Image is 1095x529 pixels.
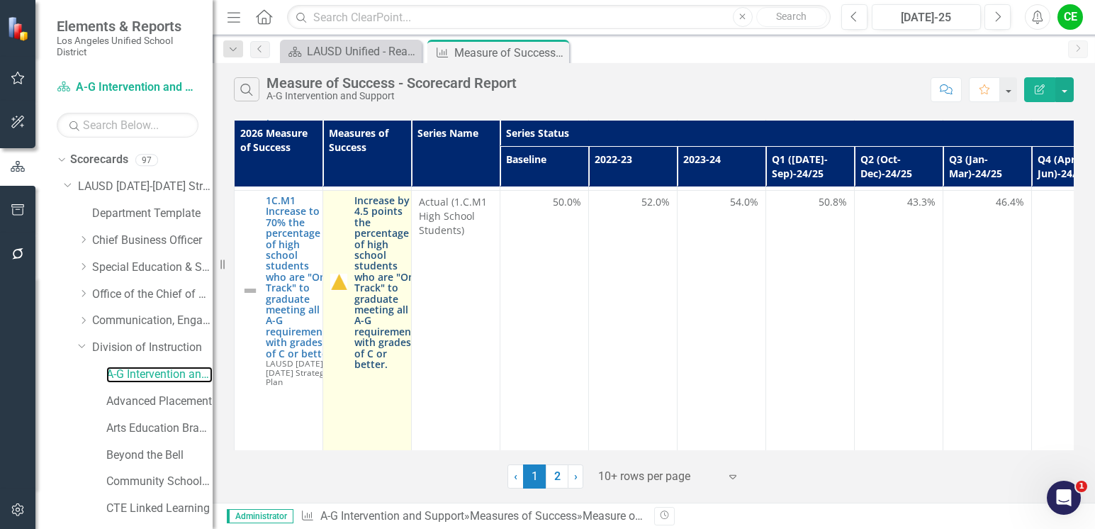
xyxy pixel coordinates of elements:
[7,16,32,40] img: ClearPoint Strategy
[78,179,213,195] a: LAUSD [DATE]-[DATE] Strategic Plan
[907,195,936,209] span: 43.3%
[242,282,259,299] img: Not Defined
[266,91,517,101] div: A-G Intervention and Support
[1057,4,1083,30] button: CE
[135,154,158,166] div: 97
[996,195,1024,209] span: 46.4%
[92,313,213,329] a: Communication, Engagement & Collaboration
[1047,481,1081,515] iframe: Intercom live chat
[57,113,198,138] input: Search Below...
[470,509,577,523] a: Measures of Success
[266,195,332,359] a: 1C.M1 Increase to 70% the percentage of high school students who are "On Track" to graduate meeti...
[301,508,644,525] div: » »
[266,75,517,91] div: Measure of Success - Scorecard Report
[730,195,758,209] span: 54.0%
[70,152,128,168] a: Scorecards
[106,394,213,410] a: Advanced Placement
[307,43,418,60] div: LAUSD Unified - Ready for the World
[57,18,198,35] span: Elements & Reports
[330,274,347,291] img: Improved from Previous Year
[92,233,213,249] a: Chief Business Officer
[546,464,568,489] a: 2
[287,5,830,30] input: Search ClearPoint...
[283,43,418,60] a: LAUSD Unified - Ready for the World
[92,340,213,356] a: Division of Instruction
[1076,481,1087,492] span: 1
[227,509,293,523] span: Administrator
[57,35,198,58] small: Los Angeles Unified School District
[872,4,982,30] button: [DATE]-25
[106,474,213,490] a: Community Schools Initiative
[92,260,213,276] a: Special Education & Specialized Programs
[106,367,213,383] a: A-G Intervention and Support
[523,464,546,489] span: 1
[583,509,778,523] div: Measure of Success - Scorecard Report
[106,447,213,464] a: Beyond the Bell
[419,195,493,238] span: Actual (1.C.M1 High School Students)
[776,11,807,22] span: Search
[574,469,578,483] span: ›
[92,286,213,303] a: Office of the Chief of Staff
[553,195,581,209] span: 50.0%
[877,9,977,26] div: [DATE]-25
[320,509,464,523] a: A-G Intervention and Support
[454,44,566,62] div: Measure of Success - Scorecard Report
[819,195,847,209] span: 50.8%
[106,501,213,517] a: CTE Linked Learning
[354,195,420,369] a: Increase by 4.5 points the percentage of high school students who are "On Track" to graduate meet...
[106,421,213,437] a: Arts Education Branch
[514,469,517,483] span: ‹
[756,7,827,27] button: Search
[641,195,670,209] span: 52.0%
[57,79,198,96] a: A-G Intervention and Support
[92,206,213,222] a: Department Template
[266,357,330,387] span: LAUSD [DATE]-[DATE] Strategic Plan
